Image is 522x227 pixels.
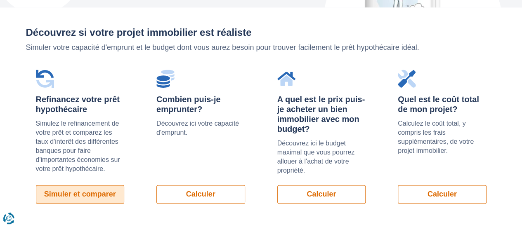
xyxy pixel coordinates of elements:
[277,94,366,134] div: A quel est le prix puis-je acheter un bien immobilier avec mon budget?
[156,94,245,114] div: Combien puis-je emprunter?
[36,185,125,204] a: Simuler et comparer
[36,119,125,173] p: Simulez le refinancement de votre prêt et comparez les taux d'interêt des différentes banques pou...
[156,119,245,137] p: Découvrez ici votre capacité d'emprunt.
[156,70,175,88] img: Combien puis-je emprunter?
[36,94,125,114] div: Refinancez votre prêt hypothécaire
[36,70,54,88] img: Refinancez votre prêt hypothécaire
[277,185,366,204] a: Calculer
[277,70,295,88] img: A quel est le prix puis-je acheter un bien immobilier avec mon budget?
[398,119,487,155] p: Calculez le coût total, y compris les frais supplémentaires, de votre projet immobilier.
[398,185,487,204] a: Calculer
[26,27,496,38] h2: Découvrez si votre projet immobilier est réaliste
[26,42,496,53] p: Simuler votre capacité d'emprunt et le budget dont vous aurez besoin pour trouver facilement le p...
[398,94,487,114] div: Quel est le coût total de mon projet?
[277,139,366,175] p: Découvrez ici le budget maximal que vous pourrez allouer à l'achat de votre propriété.
[156,185,245,204] a: Calculer
[398,70,416,88] img: Quel est le coût total de mon projet?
